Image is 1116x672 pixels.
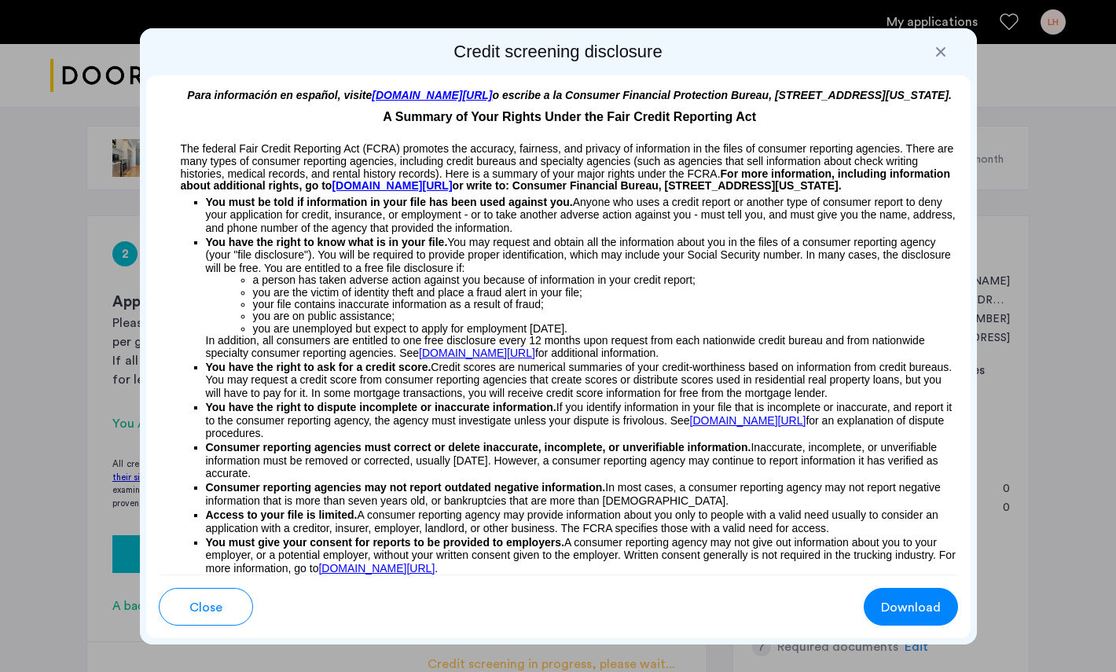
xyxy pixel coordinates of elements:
li: you are on public assistance; [253,310,958,322]
p: Anyone who uses a credit report or another type of consumer report to deny your application for c... [206,193,958,234]
span: You have the right to ask for a credit score. [206,361,431,373]
span: Consumer reporting agencies may not report outdated negative information. [206,481,606,494]
a: [DOMAIN_NAME][URL] [332,180,452,193]
a: [DOMAIN_NAME][URL] [372,89,492,101]
p: Inaccurate, incomplete, or unverifiable information must be removed or corrected, usually [DATE].... [206,441,958,479]
span: You must give your consent for reports to be provided to employers. [206,536,564,549]
p: Credit scores are numerical summaries of your credit-worthiness based on information from credit ... [206,361,958,399]
span: for additional information. [535,347,659,359]
li: your file contains inaccurate information as a result of fraud; [253,299,958,310]
li: you are unemployed but expect to apply for employment [DATE]. [253,323,958,335]
span: You have the right to know what is in your file. [206,236,448,248]
p: A consumer reporting agency may provide information about you only to people with a valid need us... [206,509,958,534]
p: In most cases, a consumer reporting agency may not report negative information that is more than ... [206,481,958,507]
span: Download [881,598,941,617]
span: Consumer reporting agencies must correct or delete inaccurate, incomplete, or unverifiable inform... [206,441,751,454]
p: A Summary of Your Rights Under the Fair Credit Reporting Act [159,101,958,127]
span: You must be told if information in your file has been used against you. [206,196,573,208]
a: [DOMAIN_NAME][URL] [690,414,806,427]
span: Close [189,598,222,617]
button: button [864,588,958,626]
button: button [159,588,253,626]
p: You may request and obtain all the information about you in the files of a consumer reporting age... [206,236,958,274]
li: a person has taken adverse action against you because of information in your credit report; [253,274,958,286]
span: o escribe a la Consumer Financial Protection Bureau, [STREET_ADDRESS][US_STATE]. [493,89,953,101]
a: [DOMAIN_NAME][URL] [318,562,435,575]
span: A consumer reporting agency may not give out information about you to your employer, or a potenti... [206,536,956,575]
span: or write to: Consumer Financial Bureau, [STREET_ADDRESS][US_STATE]. [453,179,842,192]
span: For more information, including information about additional rights, go to [181,167,950,193]
li: you are the victim of identity theft and place a fraud alert in your file; [253,287,958,299]
span: The federal Fair Credit Reporting Act (FCRA) promotes the accuracy, fairness, and privacy of info... [181,142,954,179]
span: If you identify information in your file that is incomplete or inaccurate, and report it to the c... [206,401,953,439]
span: . [435,562,438,575]
span: Access to your file is limited. [206,509,358,521]
h2: Credit screening disclosure [146,41,971,63]
a: [DOMAIN_NAME][URL] [419,347,535,359]
span: You have the right to dispute incomplete or inaccurate information. [206,401,556,413]
span: In addition, all consumers are entitled to one free disclosure every 12 months upon request from ... [206,334,925,358]
span: Para información en español, visite [187,89,372,101]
